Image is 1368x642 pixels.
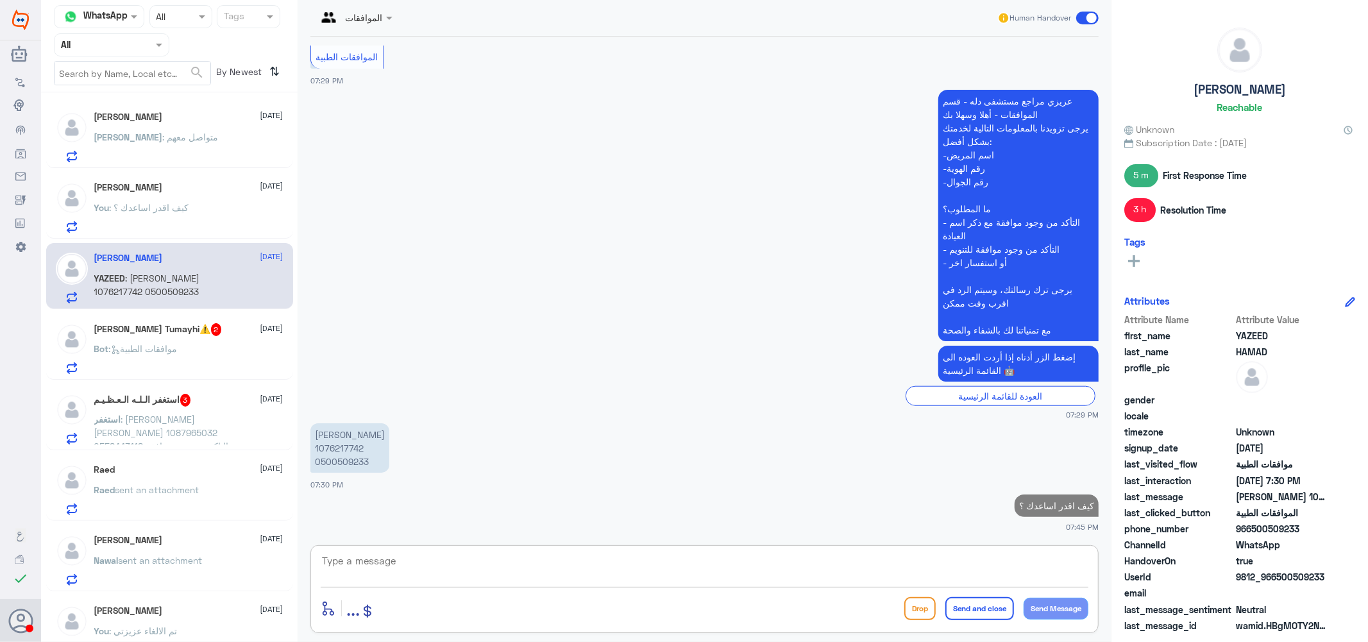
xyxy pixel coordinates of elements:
[1236,425,1329,439] span: Unknown
[1124,295,1170,307] h6: Attributes
[94,484,115,495] span: Raed
[1236,441,1329,455] span: 2025-10-02T13:21:41.769Z
[1124,586,1233,600] span: email
[56,394,88,426] img: defaultAdmin.png
[94,555,119,566] span: Nawal
[260,393,283,405] span: [DATE]
[1217,101,1263,113] h6: Reachable
[163,131,219,142] span: : متواصل معهم
[1236,522,1329,536] span: 966500509233
[938,346,1099,382] p: 2/10/2025, 7:29 PM
[945,597,1014,620] button: Send and close
[1124,490,1233,503] span: last_message
[1066,521,1099,532] span: 07:45 PM
[1124,361,1233,391] span: profile_pic
[1066,409,1099,420] span: 07:29 PM
[1124,313,1233,326] span: Attribute Name
[1124,554,1233,568] span: HandoverOn
[1010,12,1072,24] span: Human Handover
[1124,393,1233,407] span: gender
[1194,82,1286,97] h5: [PERSON_NAME]
[1124,164,1158,187] span: 5 m
[56,182,88,214] img: defaultAdmin.png
[94,323,222,336] h5: Abdulrahman Tumayhi⚠️
[1236,361,1268,393] img: defaultAdmin.png
[260,533,283,545] span: [DATE]
[1163,169,1247,182] span: First Response Time
[1124,603,1233,616] span: last_message_sentiment
[260,462,283,474] span: [DATE]
[270,61,280,82] i: ⇅
[180,394,191,407] span: 3
[1236,393,1329,407] span: null
[211,61,265,87] span: By Newest
[56,323,88,355] img: defaultAdmin.png
[94,605,163,616] h5: Ibrahim Hussien
[119,555,203,566] span: sent an attachment
[1124,441,1233,455] span: signup_date
[1015,494,1099,517] p: 2/10/2025, 7:45 PM
[94,414,121,425] span: استغفر
[260,604,283,615] span: [DATE]
[56,112,88,144] img: defaultAdmin.png
[94,343,109,354] span: Bot
[189,65,205,80] span: search
[1124,345,1233,359] span: last_name
[211,323,222,336] span: 2
[1236,409,1329,423] span: null
[94,202,110,213] span: You
[1124,570,1233,584] span: UserId
[189,62,205,83] button: search
[1124,522,1233,536] span: phone_number
[1236,603,1329,616] span: 0
[94,625,110,636] span: You
[938,90,1099,341] p: 2/10/2025, 7:29 PM
[1236,506,1329,520] span: الموافقات الطبية
[1124,329,1233,342] span: first_name
[8,609,33,633] button: Avatar
[1236,329,1329,342] span: YAZEED
[12,10,29,30] img: Widebot Logo
[1236,619,1329,632] span: wamid.HBgMOTY2NTAwNTA5MjMzFQIAEhgUM0FFNTNDRTcwRjI5OUZFNTkzMjEA
[904,597,936,620] button: Drop
[346,596,360,620] span: ...
[1218,28,1262,72] img: defaultAdmin.png
[110,202,189,213] span: : كيف اقدر اساعدك ؟
[346,594,360,623] button: ...
[13,571,28,586] i: check
[55,62,210,85] input: Search by Name, Local etc…
[1236,345,1329,359] span: HAMAD
[1236,490,1329,503] span: يزيد حمد سعدون عبدالله 1076217742 0500509233
[1236,586,1329,600] span: null
[1236,554,1329,568] span: true
[94,182,163,193] h5: Sara
[310,423,389,473] p: 2/10/2025, 7:30 PM
[222,9,244,26] div: Tags
[109,343,178,354] span: : موافقات الطبية
[1124,619,1233,632] span: last_message_id
[94,131,163,142] span: [PERSON_NAME]
[94,394,191,407] h5: استغفر الـلـه الـعـظـيـم
[1236,313,1329,326] span: Attribute Value
[1124,506,1233,520] span: last_clicked_button
[56,535,88,567] img: defaultAdmin.png
[110,625,178,636] span: : تم الالغاء عزيزتي
[94,112,163,122] h5: Saleh Alaqil
[310,76,343,85] span: 07:29 PM
[61,7,80,26] img: whatsapp.png
[94,414,229,465] span: : [PERSON_NAME] [PERSON_NAME] 1087965032 0558443118 التاكد من وجىد موافقة على الطب الاتصالي
[310,480,343,489] span: 07:30 PM
[115,484,199,495] span: sent an attachment
[1236,474,1329,487] span: 2025-10-02T16:30:00.173Z
[56,464,88,496] img: defaultAdmin.png
[1236,457,1329,471] span: موافقات الطبية
[260,180,283,192] span: [DATE]
[94,464,115,475] h5: Raed
[1124,198,1156,221] span: 3 h
[260,110,283,121] span: [DATE]
[56,253,88,285] img: defaultAdmin.png
[1124,136,1355,149] span: Subscription Date : [DATE]
[906,386,1095,406] div: العودة للقائمة الرئيسية
[1124,236,1145,248] h6: Tags
[94,253,163,264] h5: YAZEED HAMAD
